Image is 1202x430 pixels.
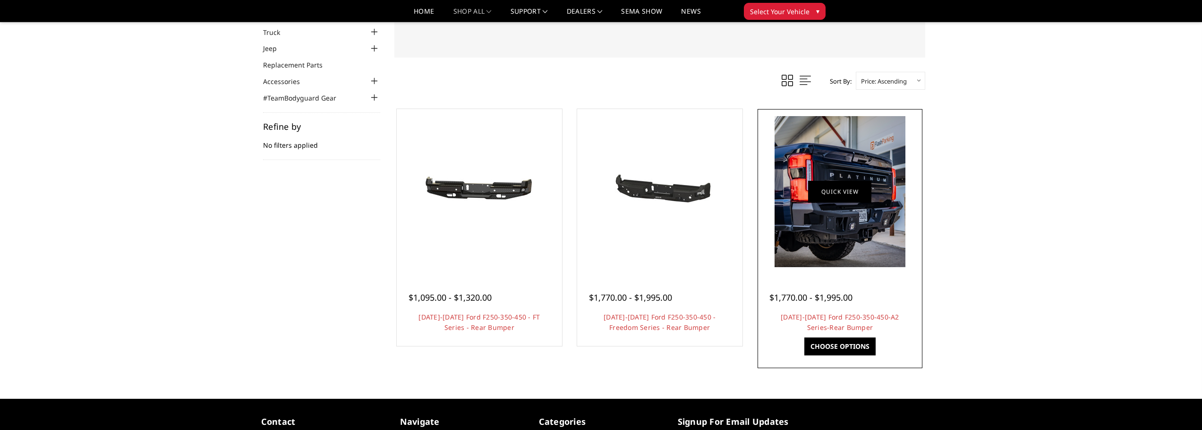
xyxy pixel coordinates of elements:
[400,415,525,428] h5: Navigate
[621,8,662,22] a: SEMA Show
[263,60,334,70] a: Replacement Parts
[261,415,386,428] h5: contact
[567,8,603,22] a: Dealers
[414,8,434,22] a: Home
[681,8,700,22] a: News
[409,292,492,303] span: $1,095.00 - $1,320.00
[744,3,826,20] button: Select Your Vehicle
[604,312,716,332] a: [DATE]-[DATE] Ford F250-350-450 - Freedom Series - Rear Bumper
[769,292,852,303] span: $1,770.00 - $1,995.00
[263,122,380,160] div: No filters applied
[775,116,905,267] img: 2023-2025 Ford F250-350-450-A2 Series-Rear Bumper
[418,312,540,332] a: [DATE]-[DATE] Ford F250-350-450 - FT Series - Rear Bumper
[760,111,921,272] a: 2023-2025 Ford F250-350-450-A2 Series-Rear Bumper 2023-2025 Ford F250-350-450-A2 Series-Rear Bumper
[1155,385,1202,430] iframe: Chat Widget
[781,312,899,332] a: [DATE]-[DATE] Ford F250-350-450-A2 Series-Rear Bumper
[404,156,555,228] img: 2023-2025 Ford F250-350-450 - FT Series - Rear Bumper
[539,415,664,428] h5: Categories
[808,180,871,202] a: Quick view
[399,111,560,272] a: 2023-2025 Ford F250-350-450 - FT Series - Rear Bumper
[263,27,292,37] a: Truck
[589,292,672,303] span: $1,770.00 - $1,995.00
[511,8,548,22] a: Support
[263,122,380,131] h5: Refine by
[750,7,810,17] span: Select Your Vehicle
[678,415,802,428] h5: signup for email updates
[263,93,348,103] a: #TeamBodyguard Gear
[816,6,819,16] span: ▾
[453,8,492,22] a: shop all
[263,76,312,86] a: Accessories
[825,74,852,88] label: Sort By:
[804,337,876,355] a: Choose Options
[580,111,740,272] a: 2023-2025 Ford F250-350-450 - Freedom Series - Rear Bumper 2023-2025 Ford F250-350-450 - Freedom ...
[263,43,289,53] a: Jeep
